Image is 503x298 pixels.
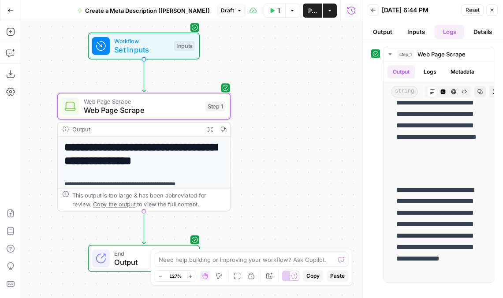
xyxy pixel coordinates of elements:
[72,125,200,134] div: Output
[174,41,195,51] div: Inputs
[114,37,170,45] span: Workflow
[306,272,320,280] span: Copy
[466,6,480,14] span: Reset
[114,249,190,257] span: End
[418,65,442,78] button: Logs
[221,7,234,15] span: Draft
[462,4,484,16] button: Reset
[114,257,190,268] span: Output
[72,191,225,209] div: This output is too large & has been abbreviated for review. to view the full content.
[277,6,280,15] span: Test Workflow
[401,25,431,39] button: Inputs
[417,50,466,59] span: Web Page Scrape
[468,25,498,39] button: Details
[84,104,201,115] span: Web Page Scrape
[303,270,323,282] button: Copy
[84,97,201,106] span: Web Page Scrape
[169,272,182,279] span: 127%
[435,25,465,39] button: Logs
[217,5,246,16] button: Draft
[57,33,231,60] div: WorkflowSet InputsInputs
[387,65,415,78] button: Output
[397,50,414,59] span: step_1
[368,25,398,39] button: Output
[142,211,146,244] g: Edge from step_1 to end
[303,4,322,18] button: Publish
[308,6,317,15] span: Publish
[93,201,135,207] span: Copy the output
[57,245,231,272] div: EndOutput
[445,65,480,78] button: Metadata
[85,6,210,15] span: Create a Meta Description ([PERSON_NAME])
[142,60,146,92] g: Edge from start to step_1
[114,44,170,55] span: Set Inputs
[391,86,418,97] span: string
[205,101,226,112] div: Step 1
[72,4,215,18] button: Create a Meta Description ([PERSON_NAME])
[330,272,345,280] span: Paste
[327,270,348,282] button: Paste
[264,4,285,18] button: Test Workflow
